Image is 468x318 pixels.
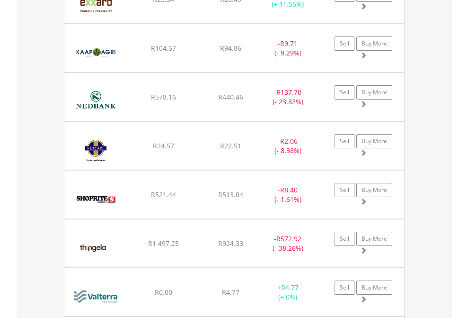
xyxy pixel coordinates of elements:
span: R4.77 [222,288,239,297]
a: Buy More [356,85,392,100]
div: - (- 38.26%) [258,234,318,253]
span: R924.33 [218,239,243,248]
a: Sell [335,232,354,246]
span: R4.77 [281,283,299,292]
a: Buy More [356,183,392,197]
span: R0.00 [155,288,172,297]
a: Buy More [356,281,392,295]
a: Buy More [356,36,392,51]
img: EQU.ZA.NTC.png [69,134,123,167]
div: - (- 23.82%) [258,88,318,107]
a: Buy More [356,232,392,246]
a: Sell [335,183,354,197]
span: R440.46 [218,92,243,101]
span: R104.57 [151,44,176,53]
a: Buy More [356,134,392,148]
a: Sell [335,281,354,295]
span: R24.57 [153,141,174,150]
div: + (+ 0%) [258,283,318,302]
img: EQU.ZA.NED.png [69,85,123,118]
img: EQU.ZA.SHP.png [69,182,123,216]
div: - (- 9.29%) [258,39,318,58]
img: EQU.ZA.KAL.png [69,36,123,70]
span: R22.51 [220,141,241,150]
img: EQU.ZA.VAL.png [69,280,124,314]
span: R521.44 [151,190,176,199]
span: R1 497.25 [148,239,179,248]
span: R9.71 [280,39,298,48]
span: R572.92 [276,234,301,243]
a: Sell [335,36,354,51]
span: R513.04 [218,190,243,199]
span: R578.16 [151,92,176,101]
span: R2.06 [280,136,298,145]
img: EQU.ZA.TGA.png [69,231,117,265]
span: R94.86 [220,44,241,53]
div: - (- 8.38%) [258,136,318,155]
a: Sell [335,85,354,100]
a: Sell [335,134,354,148]
div: - (- 1.61%) [258,185,318,204]
span: R137.70 [276,88,301,97]
span: R8.40 [280,185,298,194]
